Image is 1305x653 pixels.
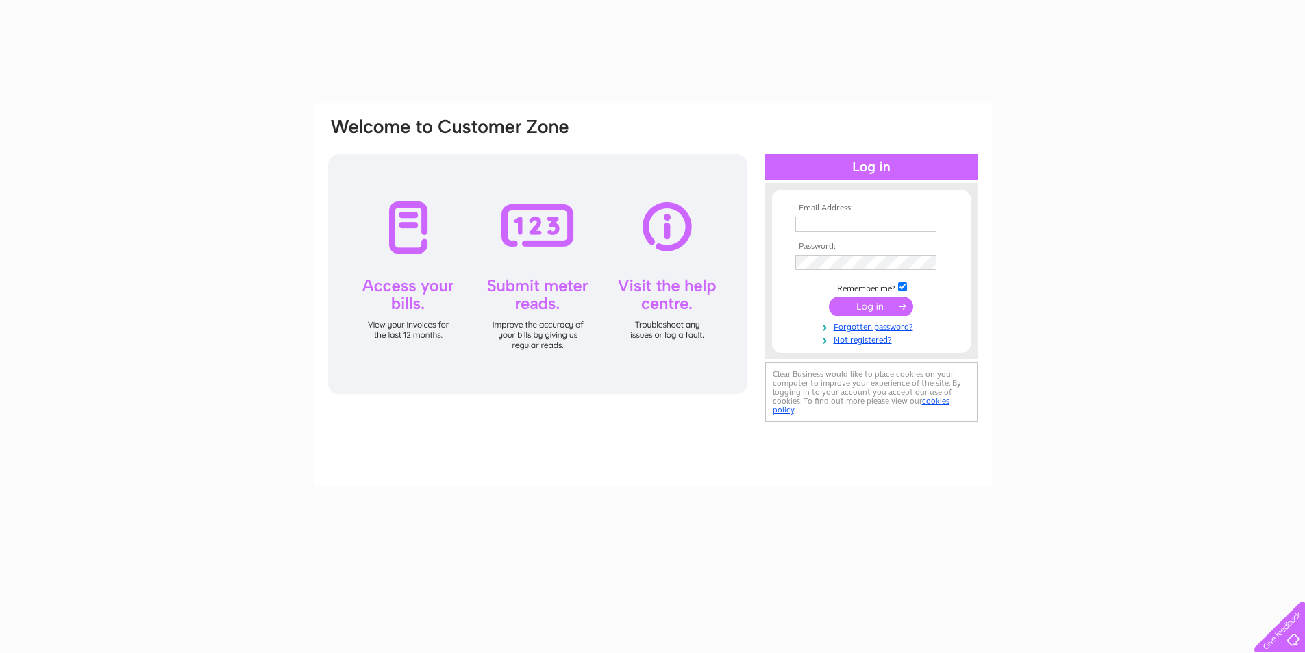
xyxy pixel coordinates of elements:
[773,396,949,415] a: cookies policy
[829,297,913,316] input: Submit
[792,242,951,251] th: Password:
[795,332,951,345] a: Not registered?
[792,280,951,294] td: Remember me?
[792,204,951,213] th: Email Address:
[765,362,978,422] div: Clear Business would like to place cookies on your computer to improve your experience of the sit...
[795,319,951,332] a: Forgotten password?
